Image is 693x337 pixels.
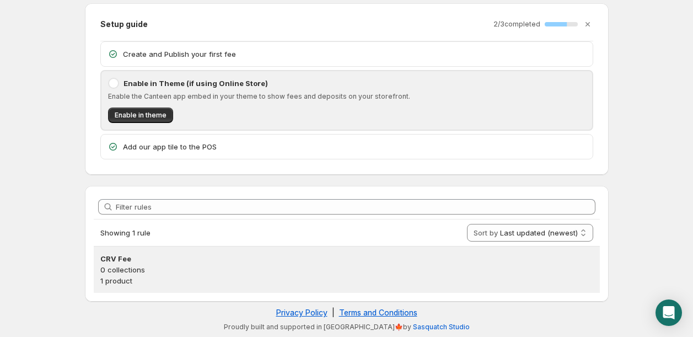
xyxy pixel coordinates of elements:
input: Filter rules [116,199,595,215]
p: 1 product [100,275,593,286]
p: Enable the Canteen app embed in your theme to show fees and deposits on your storefront. [108,92,585,101]
h3: CRV Fee [100,253,593,264]
p: Add our app tile to the POS [123,141,586,152]
a: Terms and Conditions [339,308,417,317]
a: Privacy Policy [276,308,327,317]
span: Enable in theme [115,111,166,120]
p: 2 / 3 completed [493,20,540,29]
button: Dismiss setup guide [580,17,595,32]
h2: Setup guide [100,19,148,30]
span: | [332,308,335,317]
p: Create and Publish your first fee [123,49,586,60]
p: Proudly built and supported in [GEOGRAPHIC_DATA]🍁by [90,323,603,331]
span: Showing 1 rule [100,228,151,237]
p: Enable in Theme (if using Online Store) [123,78,585,89]
p: 0 collections [100,264,593,275]
div: Open Intercom Messenger [656,299,682,326]
button: Enable in theme [108,108,173,123]
a: Sasquatch Studio [413,323,470,331]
